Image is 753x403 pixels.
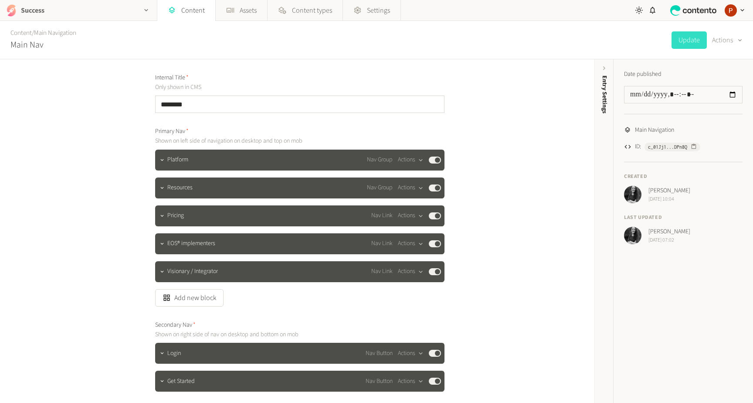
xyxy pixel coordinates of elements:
[398,183,424,193] button: Actions
[167,239,215,248] span: EOS® implementers
[367,183,393,192] span: Nav Group
[398,376,424,386] button: Actions
[635,142,641,151] span: ID:
[155,127,189,136] span: Primary Nav
[398,155,424,165] button: Actions
[624,227,641,244] img: Hollie Duncan
[371,239,393,248] span: Nav Link
[371,267,393,276] span: Nav Link
[648,227,690,236] span: [PERSON_NAME]
[648,236,690,244] span: [DATE] 07:02
[635,126,674,135] span: Main Navigation
[398,239,424,249] button: Actions
[155,136,353,146] p: Shown on left side of navigation on desktop and top on mob
[167,267,218,276] span: Visionary / Integrator
[10,28,32,38] a: Content
[167,377,195,386] span: Get Started
[725,4,737,17] img: Peter Coppinger
[398,211,424,221] button: Actions
[712,31,743,49] button: Actions
[167,155,188,164] span: Platform
[672,31,707,49] button: Update
[32,28,34,38] span: /
[155,73,189,82] span: Internal Title
[21,5,44,16] h2: Success
[34,28,76,38] a: Main Navigation
[398,348,424,359] button: Actions
[624,186,641,203] img: Hollie Duncan
[648,186,690,195] span: [PERSON_NAME]
[367,5,390,16] span: Settings
[624,70,661,79] label: Date published
[366,377,393,386] span: Nav Button
[648,195,690,203] span: [DATE] 10:04
[648,143,687,151] span: c_01Jj1...DPn8Q
[155,330,353,339] p: Shown on right side of nav on desktop and bottom on mob
[167,211,184,220] span: Pricing
[398,266,424,277] button: Actions
[10,38,44,51] h2: Main Nav
[366,349,393,358] span: Nav Button
[167,183,193,192] span: Resources
[5,4,17,17] img: Success
[292,5,332,16] span: Content types
[371,211,393,220] span: Nav Link
[155,289,224,307] button: Add new block
[167,349,181,358] span: Login
[155,321,196,330] span: Secondary Nav
[624,173,743,181] h4: Created
[600,75,609,113] span: Entry Settings
[367,155,393,164] span: Nav Group
[624,214,743,222] h4: Last updated
[155,82,353,92] p: Only shown in CMS
[644,143,700,151] button: c_01Jj1...DPn8Q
